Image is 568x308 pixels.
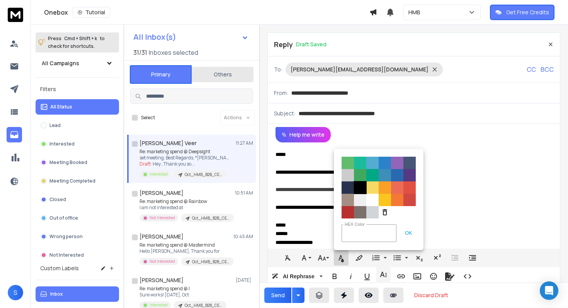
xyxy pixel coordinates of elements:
[274,39,293,50] p: Reply
[527,65,536,74] p: CC
[139,248,232,254] p: Hello [PERSON_NAME], Thank you for
[506,8,549,16] p: Get Free Credits
[236,140,253,146] p: 11:27 AM
[430,250,444,266] button: Superscript
[133,33,176,41] h1: All Inbox(s)
[150,171,168,177] p: Interested
[36,229,119,244] button: Wrong person
[36,210,119,226] button: Out of office
[274,89,288,97] p: From:
[49,252,84,258] p: Not Interested
[343,222,366,227] label: HEX Color
[442,269,457,284] button: Signature
[49,141,75,147] p: Interested
[408,288,454,303] button: Discard Draft
[127,29,255,45] button: All Inbox(s)
[153,161,195,167] span: Hey , Thank you so ...
[447,250,462,266] button: Decrease Indent (⌘[)
[185,172,222,178] p: Oct_HMB_B2B_CEO_India_11-100
[139,276,184,284] h1: [PERSON_NAME]
[36,118,119,133] button: Lead
[235,190,253,196] p: 10:51 AM
[382,250,388,266] button: Ordered List
[465,250,480,266] button: Increase Indent (⌘])
[44,7,369,18] div: Onebox
[40,264,79,272] h3: Custom Labels
[150,215,175,221] p: Not Interested
[139,189,184,197] h1: [PERSON_NAME]
[49,122,61,129] p: Lead
[36,155,119,170] button: Meeting Booked
[36,136,119,152] button: Interested
[73,7,110,18] button: Tutorial
[390,250,405,266] button: Unordered List
[410,269,425,284] button: Insert Image (⌘P)
[49,178,95,184] p: Meeting Completed
[36,286,119,302] button: Inbox
[130,65,192,84] button: Primary
[139,233,184,240] h1: [PERSON_NAME]
[192,215,229,221] p: Oct_HMB_B2B_CEO_India_11-100
[281,273,316,280] span: AI Rephrase
[49,196,66,203] p: Closed
[48,35,105,50] p: Press to check for shortcuts.
[36,192,119,207] button: Closed
[412,250,427,266] button: Subscript
[274,110,296,117] p: Subject:
[133,48,147,57] span: 31 / 31
[36,56,119,71] button: All Campaigns
[63,34,98,43] span: Cmd + Shift + k
[139,139,197,147] h1: [PERSON_NAME] Veer
[139,205,232,211] p: I am not interested at
[139,161,152,167] span: Draft:
[50,104,72,110] p: All Status
[139,198,232,205] p: Re: marketing spend @ Rainbow
[36,99,119,115] button: All Status
[369,250,383,266] button: Ordered List
[49,234,83,240] p: Wrong person
[460,269,475,284] button: Code View
[36,173,119,189] button: Meeting Completed
[540,281,558,300] div: Open Intercom Messenger
[192,66,253,83] button: Others
[50,291,63,297] p: Inbox
[8,285,23,300] button: S
[139,242,232,248] p: Re: marketing spend @ Mastermind
[36,84,119,95] h3: Filters
[426,269,441,284] button: Emoticons
[36,247,119,263] button: Not Interested
[149,48,198,57] h3: Inboxes selected
[139,149,232,155] p: Re: marketing spend @ Deepsight
[401,225,416,240] button: OK
[139,292,226,298] p: Sure works! [DATE], Oct
[150,302,168,308] p: Interested
[264,288,291,303] button: Send
[42,59,79,67] h1: All Campaigns
[49,215,78,221] p: Out of office
[296,41,327,48] p: Draft Saved
[274,66,282,73] p: To:
[408,8,423,16] p: HMB
[139,155,232,161] p: set meeting. Best Regards, *[PERSON_NAME]
[236,277,253,283] p: [DATE]
[275,127,331,142] button: Help me write
[291,66,429,73] p: [PERSON_NAME][EMAIL_ADDRESS][DOMAIN_NAME]
[150,259,175,264] p: Not Interested
[490,5,554,20] button: Get Free Credits
[49,159,87,166] p: Meeting Booked
[270,269,324,284] button: AI Rephrase
[139,286,226,292] p: Re: marketing spend @ I
[141,115,155,121] label: Select
[233,234,253,240] p: 10:45 AM
[403,250,410,266] button: Unordered List
[192,259,229,265] p: Oct_HMB_B2B_CEO_India_11-100
[541,65,554,74] p: BCC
